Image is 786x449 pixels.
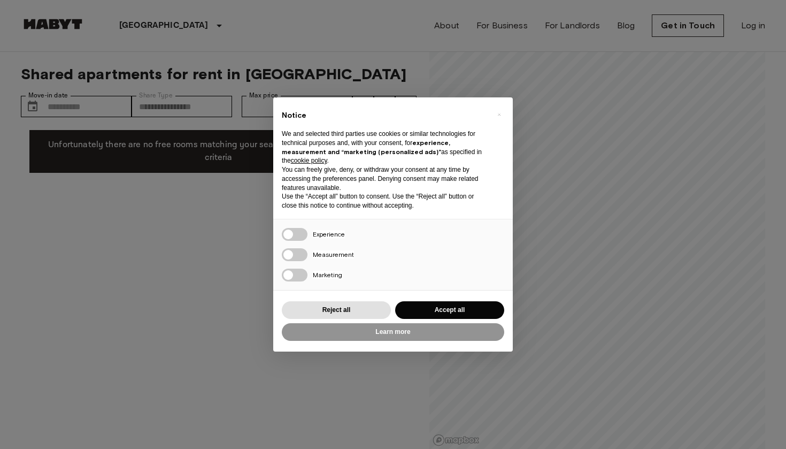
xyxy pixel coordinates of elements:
p: You can freely give, deny, or withdraw your consent at any time by accessing the preferences pane... [282,165,487,192]
p: We and selected third parties use cookies or similar technologies for technical purposes and, wit... [282,130,487,165]
span: Experience [313,230,345,238]
span: Measurement [313,250,354,258]
strong: experience, measurement and “marketing (personalized ads)” [282,139,450,156]
span: × [497,108,501,121]
p: Use the “Accept all” button to consent. Use the “Reject all” button or close this notice to conti... [282,192,487,210]
a: cookie policy [291,157,327,164]
h2: Notice [282,110,487,121]
button: Close this notice [490,106,507,123]
span: Marketing [313,271,342,279]
button: Reject all [282,301,391,319]
button: Learn more [282,323,504,341]
button: Accept all [395,301,504,319]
